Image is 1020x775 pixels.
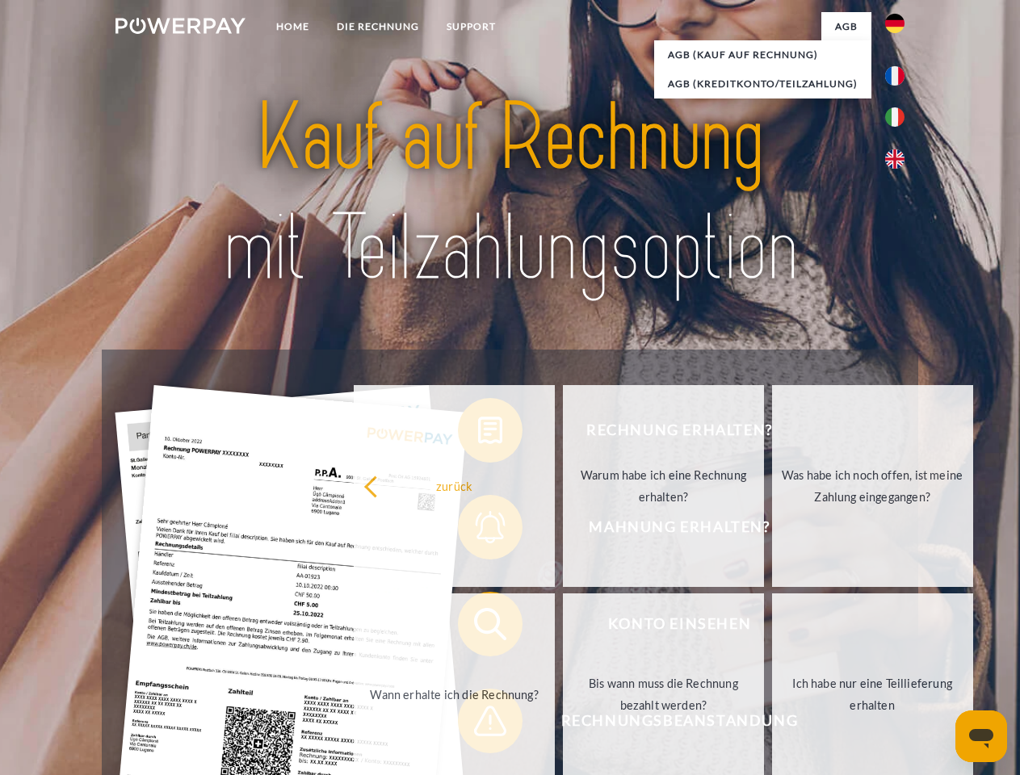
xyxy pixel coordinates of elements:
img: logo-powerpay-white.svg [115,18,246,34]
div: zurück [363,475,545,496]
img: title-powerpay_de.svg [154,77,866,309]
iframe: Schaltfläche zum Öffnen des Messaging-Fensters [955,710,1007,762]
div: Bis wann muss die Rechnung bezahlt werden? [573,672,754,716]
div: Ich habe nur eine Teillieferung erhalten [782,672,963,716]
img: fr [885,66,905,86]
a: DIE RECHNUNG [323,12,433,41]
a: Home [262,12,323,41]
a: AGB (Kreditkonto/Teilzahlung) [654,69,871,98]
div: Warum habe ich eine Rechnung erhalten? [573,464,754,508]
img: it [885,107,905,127]
a: SUPPORT [433,12,510,41]
img: de [885,14,905,33]
a: agb [821,12,871,41]
a: Was habe ich noch offen, ist meine Zahlung eingegangen? [772,385,973,587]
a: AGB (Kauf auf Rechnung) [654,40,871,69]
div: Wann erhalte ich die Rechnung? [363,683,545,705]
img: en [885,149,905,169]
div: Was habe ich noch offen, ist meine Zahlung eingegangen? [782,464,963,508]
